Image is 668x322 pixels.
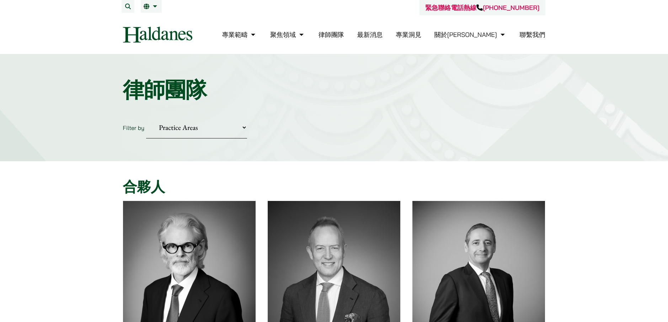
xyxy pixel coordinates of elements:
[222,31,257,39] a: 專業範疇
[123,77,545,103] h1: 律師團隊
[123,178,545,195] h2: 合夥人
[144,4,159,9] a: 繁
[396,31,421,39] a: 專業洞見
[434,31,507,39] a: 關於何敦
[123,124,145,131] label: Filter by
[270,31,305,39] a: 聚焦領域
[123,27,192,43] img: Logo of Haldanes
[319,31,344,39] a: 律師團隊
[425,4,539,12] a: 緊急聯絡電話熱線[PHONE_NUMBER]
[520,31,545,39] a: 聯繫我們
[357,31,383,39] a: 最新消息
